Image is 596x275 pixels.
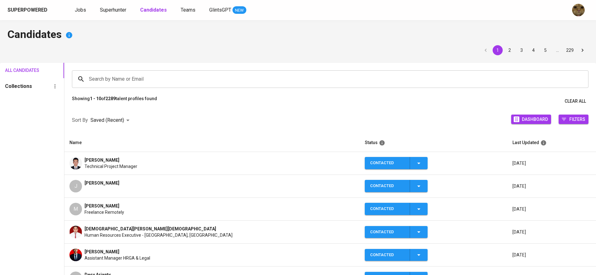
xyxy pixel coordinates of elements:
[181,6,197,14] a: Teams
[100,6,128,14] a: Superhunter
[72,95,157,107] p: Showing of talent profiles found
[512,252,591,258] p: [DATE]
[5,82,32,91] h6: Collections
[370,180,405,192] div: Contacted
[85,255,150,261] span: Assistant Manager HRGA & Legal
[8,5,57,15] a: Superpoweredapp logo
[85,249,119,255] span: [PERSON_NAME]
[69,249,82,261] img: e51ef193d0863987b46c7b1518cd91fc.jpg
[565,97,586,105] span: Clear All
[85,226,216,232] span: [DEMOGRAPHIC_DATA][PERSON_NAME][DEMOGRAPHIC_DATA]
[360,134,507,152] th: Status
[480,45,588,55] nav: pagination navigation
[528,45,539,55] button: Go to page 4
[5,67,31,74] span: All Candidates
[370,226,405,238] div: Contacted
[507,134,596,152] th: Last Updated
[512,206,591,212] p: [DATE]
[64,134,360,152] th: Name
[365,226,428,238] button: Contacted
[569,115,585,123] span: Filters
[572,4,585,16] img: ec6c0910-f960-4a00-a8f8-c5744e41279e.jpg
[564,45,576,55] button: Go to page 229
[512,160,591,166] p: [DATE]
[512,229,591,235] p: [DATE]
[209,6,246,14] a: GlintsGPT NEW
[85,209,124,215] span: Freelance Remotely
[370,157,405,169] div: Contacted
[511,115,551,124] button: Dashboard
[69,203,82,215] div: M
[181,7,195,13] span: Teams
[552,47,562,53] div: …
[69,157,82,170] img: f420892569ac8283c840467971ca64c8.jpg
[85,180,119,186] span: [PERSON_NAME]
[365,249,428,261] button: Contacted
[8,7,47,14] div: Superpowered
[90,115,132,126] div: Saved (Recent)
[140,7,167,13] b: Candidates
[562,95,588,107] button: Clear All
[493,45,503,55] button: page 1
[370,249,405,261] div: Contacted
[365,180,428,192] button: Contacted
[370,203,405,215] div: Contacted
[209,7,231,13] span: GlintsGPT
[540,45,550,55] button: Go to page 5
[232,7,246,13] span: NEW
[512,183,591,189] p: [DATE]
[85,232,232,238] span: Human Resources Executive - [GEOGRAPHIC_DATA], [GEOGRAPHIC_DATA]
[140,6,168,14] a: Candidates
[365,203,428,215] button: Contacted
[75,6,87,14] a: Jobs
[49,5,57,15] img: app logo
[75,7,86,13] span: Jobs
[8,28,588,43] h4: Candidates
[365,157,428,169] button: Contacted
[505,45,515,55] button: Go to page 2
[90,116,124,124] p: Saved (Recent)
[217,226,222,231] img: yH5BAEAAAAALAAAAAABAAEAAAIBRAA7
[85,157,119,163] span: [PERSON_NAME]
[85,163,137,170] span: Technical Project Manager
[522,115,548,123] span: Dashboard
[69,180,82,192] div: J
[69,226,82,238] img: 8c5b9de922813b8f34873a6f9b5a2ff1.jpg
[559,115,588,124] button: Filters
[100,7,126,13] span: Superhunter
[517,45,527,55] button: Go to page 3
[106,96,116,101] b: 2289
[577,45,588,55] button: Go to next page
[120,203,125,208] img: yH5BAEAAAAALAAAAAABAAEAAAIBRAA7
[90,96,101,101] b: 1 - 10
[72,116,88,124] p: Sort By
[85,203,119,209] span: [PERSON_NAME]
